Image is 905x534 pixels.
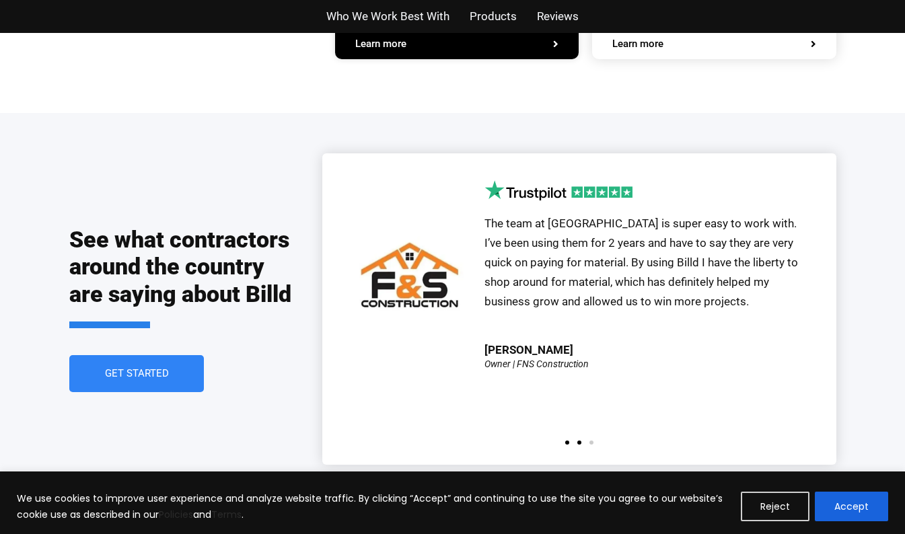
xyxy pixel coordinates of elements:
div: Owner | FNS Construction [484,359,589,369]
span: Go to slide 3 [589,441,593,445]
a: Learn more [612,39,816,49]
h2: See what contractors around the country are saying about Billd [69,226,295,328]
a: Get Started [69,355,204,392]
span: Go to slide 2 [577,441,581,445]
span: The team at [GEOGRAPHIC_DATA] is super easy to work with. I’ve been using them for 2 years and ha... [484,217,798,308]
div: 2 / 3 [342,180,816,426]
a: Policies [159,508,193,521]
button: Reject [741,492,809,521]
span: Get Started [104,369,168,379]
a: Terms [211,508,242,521]
div: [PERSON_NAME] [484,344,573,356]
a: Learn more [355,39,558,49]
span: Learn more [612,39,663,49]
p: We use cookies to improve user experience and analyze website traffic. By clicking “Accept” and c... [17,490,731,523]
button: Accept [815,492,888,521]
span: Learn more [355,39,406,49]
a: Who We Work Best With [326,7,449,26]
a: Reviews [537,7,579,26]
span: Go to slide 1 [565,441,569,445]
a: Products [470,7,517,26]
